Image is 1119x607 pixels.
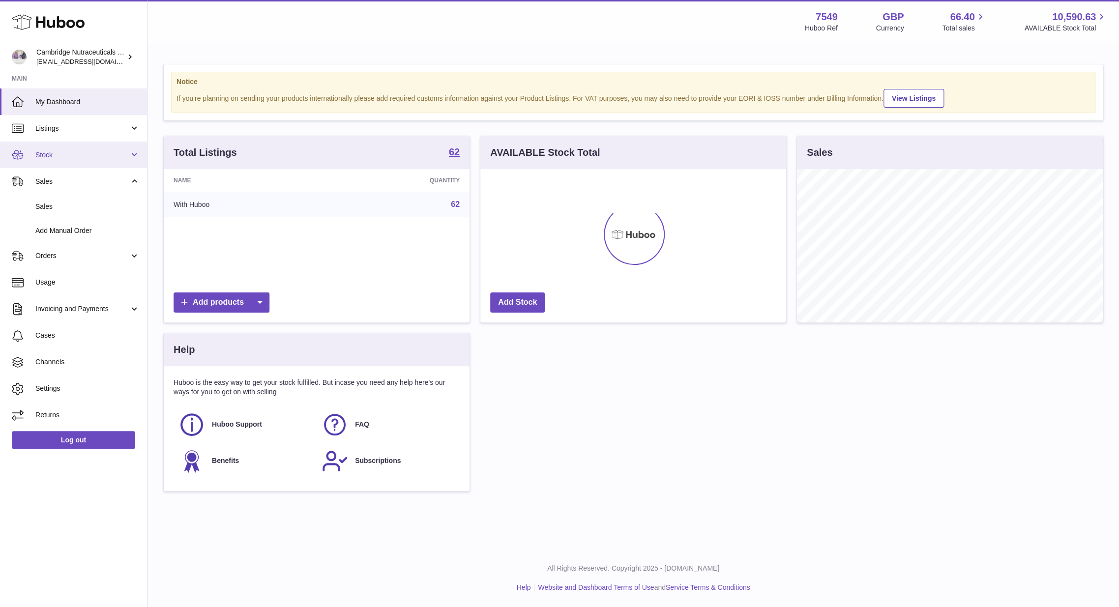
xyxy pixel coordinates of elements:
th: Quantity [325,169,470,192]
a: View Listings [883,89,944,108]
span: Subscriptions [355,456,401,465]
a: Service Terms & Conditions [666,583,750,591]
a: 10,590.63 AVAILABLE Stock Total [1024,10,1107,33]
div: Cambridge Nutraceuticals Ltd [36,48,125,66]
a: Add products [174,292,269,313]
a: Help [517,583,531,591]
a: Benefits [178,448,312,474]
span: Orders [35,251,129,260]
span: Listings [35,124,129,133]
span: Stock [35,150,129,160]
span: Invoicing and Payments [35,304,129,314]
h3: AVAILABLE Stock Total [490,146,600,159]
strong: GBP [883,10,904,24]
span: [EMAIL_ADDRESS][DOMAIN_NAME] [36,58,145,65]
strong: 62 [449,147,460,157]
div: Currency [876,24,904,33]
span: Total sales [942,24,986,33]
div: Huboo Ref [805,24,838,33]
span: Sales [35,202,140,211]
h3: Help [174,343,195,356]
a: 66.40 Total sales [942,10,986,33]
span: Benefits [212,456,239,465]
strong: Notice [177,77,1090,87]
img: qvc@camnutra.com [12,50,27,64]
h3: Sales [807,146,832,159]
th: Name [164,169,325,192]
span: AVAILABLE Stock Total [1024,24,1107,33]
span: FAQ [355,420,369,429]
span: 10,590.63 [1052,10,1096,24]
a: FAQ [322,411,455,438]
a: 62 [449,147,460,159]
span: Add Manual Order [35,226,140,235]
span: 66.40 [950,10,974,24]
td: With Huboo [164,192,325,217]
span: Cases [35,331,140,340]
h3: Total Listings [174,146,237,159]
span: Huboo Support [212,420,262,429]
p: Huboo is the easy way to get your stock fulfilled. But incase you need any help here's our ways f... [174,378,460,397]
div: If you're planning on sending your products internationally please add required customs informati... [177,87,1090,108]
p: All Rights Reserved. Copyright 2025 - [DOMAIN_NAME] [155,564,1111,573]
li: and [534,583,750,592]
strong: 7549 [816,10,838,24]
a: Huboo Support [178,411,312,438]
span: Returns [35,410,140,420]
span: Channels [35,357,140,367]
span: Settings [35,384,140,393]
a: 62 [451,200,460,208]
a: Add Stock [490,292,545,313]
a: Website and Dashboard Terms of Use [538,583,654,591]
span: My Dashboard [35,97,140,107]
a: Log out [12,431,135,449]
span: Sales [35,177,129,186]
a: Subscriptions [322,448,455,474]
span: Usage [35,278,140,287]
